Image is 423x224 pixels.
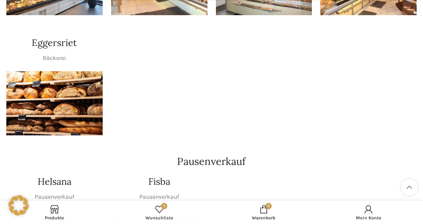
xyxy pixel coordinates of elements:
h4: Helsana [38,175,71,188]
p: Bäckerei [43,54,66,63]
a: Produkte [2,203,107,222]
a: Scroll to top button [401,179,418,196]
div: Meine Wunschliste [107,203,212,222]
img: schwyter-34 [6,71,103,135]
span: 0 [161,203,167,209]
a: Mein Konto [316,203,421,222]
div: My cart [212,203,317,222]
span: 0 [265,203,272,209]
a: 0 Warenkorb [212,203,317,222]
h2: Pausenverkauf [6,157,417,167]
a: 0 Wunschliste [107,203,212,222]
h4: Fisba [148,175,170,188]
p: Pausenverkauf [139,192,179,202]
span: Produkte [6,215,103,221]
p: Pausenverkauf [35,192,74,202]
span: Wunschliste [111,215,207,221]
span: Warenkorb [216,215,312,221]
div: 1 / 1 [6,71,103,135]
h4: Eggersriet [32,36,77,49]
span: Mein Konto [320,215,417,221]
